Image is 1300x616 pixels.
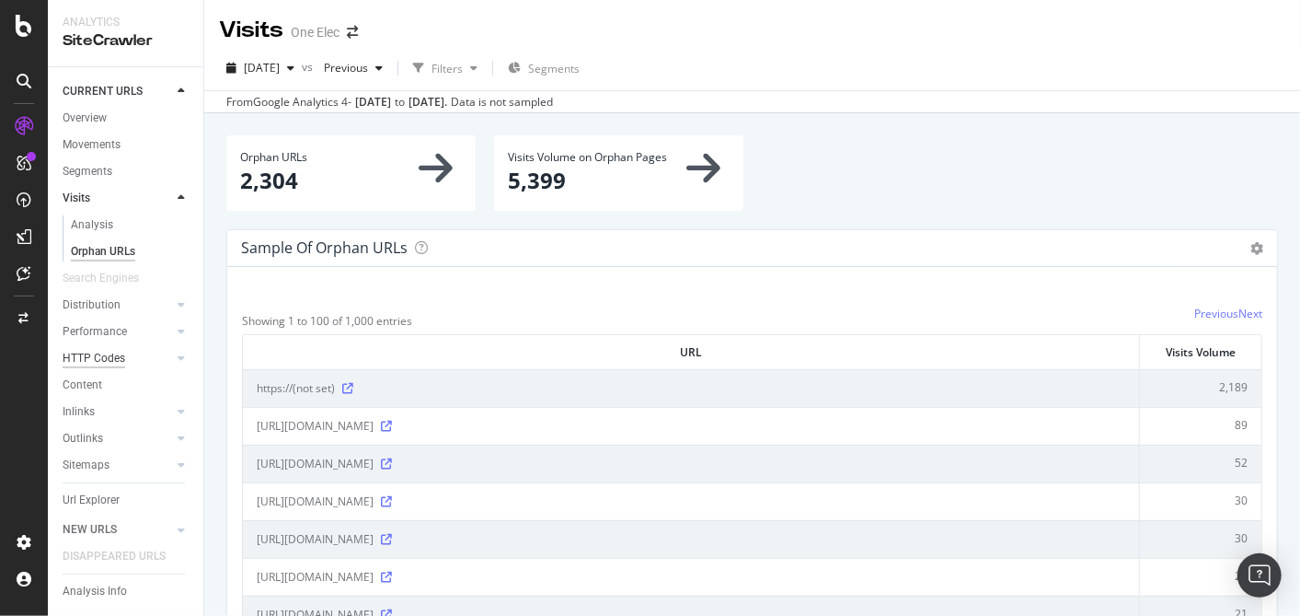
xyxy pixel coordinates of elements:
a: Visits [63,189,172,208]
th: URL [243,335,1140,369]
div: [DATE] . [408,94,447,110]
div: arrow-right-arrow-left [347,26,358,39]
a: Visit Online Page [381,534,392,545]
a: Analysis [71,215,190,235]
span: Visits Volume on Orphan Pages [508,149,667,165]
div: Sitemaps [63,456,109,475]
button: Filters [406,53,485,83]
a: CURRENT URLS [63,82,172,101]
a: DISAPPEARED URLS [63,547,184,566]
div: Visits [63,189,90,208]
a: HTTP Codes [63,349,172,368]
a: Visit Online Page [381,496,392,507]
span: https://(not set) [257,379,335,398]
a: Inlinks [63,402,172,422]
i: Options [1250,242,1263,255]
a: Analysis Info [63,582,190,601]
td: 21 [1140,558,1261,596]
a: Content [63,376,190,395]
div: Filters [431,61,463,76]
td: 30 [1140,482,1261,520]
div: One Elec [291,23,339,41]
a: Visit Online Page [342,383,353,394]
span: 2025 Sep. 26th [244,60,280,76]
a: Movements [63,135,190,155]
p: 5,399 [508,165,730,196]
div: Overview [63,109,107,128]
a: Overview [63,109,190,128]
button: Previous [316,53,390,83]
div: Distribution [63,296,121,315]
span: vs [302,59,316,75]
div: From Google Analytics 4 - to Data is not sampled [226,94,553,110]
div: Analytics [63,15,189,30]
div: Inlinks [63,402,95,422]
div: Visits [219,15,283,46]
div: NEW URLS [63,520,117,540]
td: 30 [1140,520,1261,558]
span: Previous [316,60,368,76]
td: 2,189 [1140,369,1261,407]
a: Visit Online Page [381,421,392,432]
div: CURRENT URLS [63,82,143,101]
a: Performance [63,322,172,342]
td: 52 [1140,445,1261,482]
a: Previous [1194,306,1238,321]
a: Distribution [63,296,172,315]
a: Visit Online Page [381,459,392,470]
a: Next [1238,306,1262,321]
span: [URL][DOMAIN_NAME] [257,455,374,473]
div: Orphan URLs [71,242,135,262]
div: [DATE] [355,94,391,110]
div: HTTP Codes [63,349,125,368]
button: Segments [500,53,587,83]
p: 2,304 [240,165,462,196]
h4: Sample of orphan URLs [241,236,408,261]
span: [URL][DOMAIN_NAME] [257,493,374,511]
a: Url Explorer [63,491,190,510]
div: Open Intercom Messenger [1237,553,1282,598]
div: Movements [63,135,121,155]
a: Segments [63,162,190,181]
div: Search Engines [63,269,139,288]
div: Content [63,376,102,395]
span: [URL][DOMAIN_NAME] [257,417,374,436]
a: Search Engines [63,269,157,288]
div: Analysis Info [63,582,127,601]
a: NEW URLS [63,520,172,540]
td: 89 [1140,407,1261,445]
a: Sitemaps [63,456,172,475]
div: Performance [63,322,127,342]
div: Analysis [71,215,113,235]
th: Visits Volume [1140,335,1261,369]
a: Orphan URLs [71,242,190,262]
a: Outlinks [63,429,172,448]
div: SiteCrawler [63,30,189,52]
span: Segments [528,61,580,76]
span: [URL][DOMAIN_NAME] [257,530,374,549]
a: Visit Online Page [381,572,392,583]
div: Outlinks [63,429,103,448]
div: DISAPPEARED URLS [63,547,166,566]
span: Orphan URLs [240,149,307,165]
div: Url Explorer [63,491,120,510]
span: [URL][DOMAIN_NAME] [257,568,374,587]
button: [DATE] [219,53,302,83]
div: Showing 1 to 100 of 1,000 entries [242,306,412,329]
div: Segments [63,162,112,181]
